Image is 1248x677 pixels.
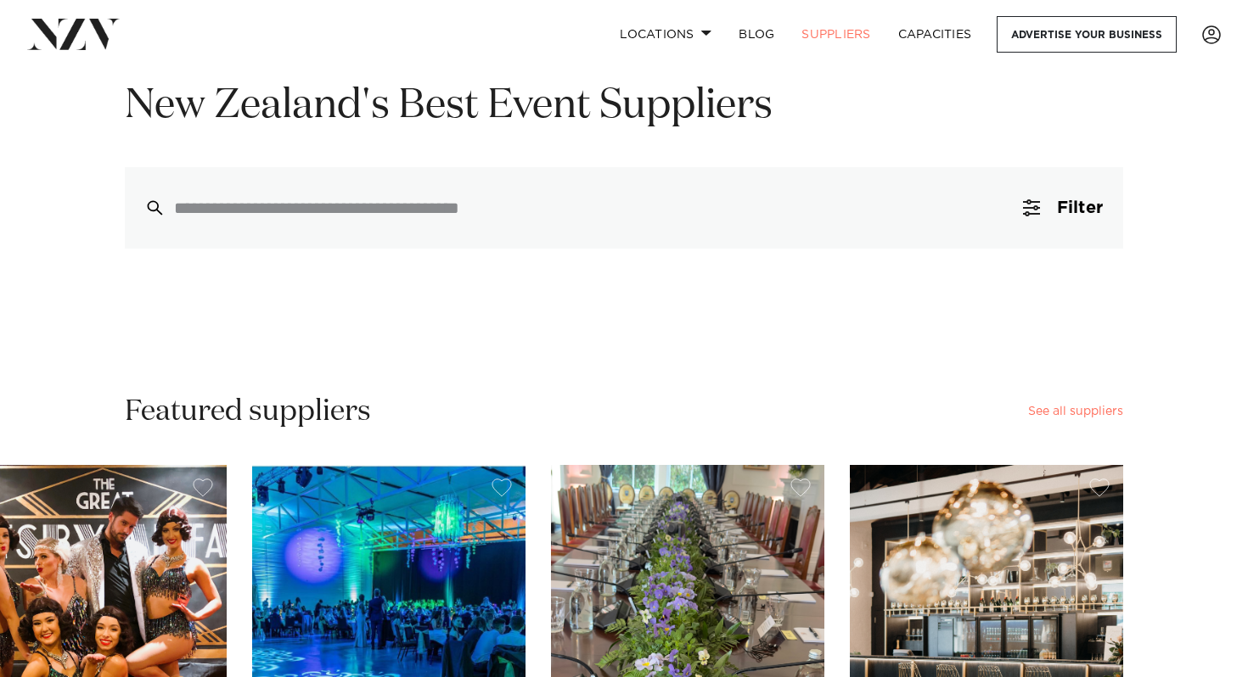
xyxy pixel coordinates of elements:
a: Locations [606,16,725,53]
a: BLOG [725,16,788,53]
h1: New Zealand's Best Event Suppliers [125,80,1123,133]
a: Capacities [885,16,986,53]
button: Filter [1003,167,1123,249]
h2: Featured suppliers [125,393,371,431]
span: Filter [1057,199,1103,216]
img: nzv-logo.png [27,19,120,49]
a: Advertise your business [997,16,1177,53]
a: SUPPLIERS [788,16,884,53]
a: See all suppliers [1028,406,1123,417]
